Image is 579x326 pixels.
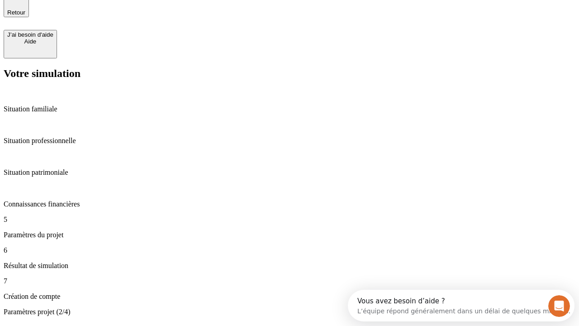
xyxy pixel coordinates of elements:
p: Connaissances financières [4,200,575,208]
p: Situation familiale [4,105,575,113]
p: 6 [4,246,575,254]
p: 7 [4,277,575,285]
div: L’équipe répond généralement dans un délai de quelques minutes. [9,15,223,24]
h2: Votre simulation [4,67,575,80]
p: Situation patrimoniale [4,168,575,177]
div: J’ai besoin d'aide [7,31,53,38]
p: Résultat de simulation [4,262,575,270]
iframe: Intercom live chat discovery launcher [348,290,574,321]
span: Retour [7,9,25,16]
iframe: Intercom live chat [548,295,570,317]
p: Paramètres du projet [4,231,575,239]
p: Création de compte [4,292,575,301]
div: Ouvrir le Messenger Intercom [4,4,249,29]
button: J’ai besoin d'aideAide [4,30,57,58]
p: 5 [4,216,575,224]
div: Vous avez besoin d’aide ? [9,8,223,15]
p: Situation professionnelle [4,137,575,145]
div: Aide [7,38,53,45]
p: Paramètres projet (2/4) [4,308,575,316]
